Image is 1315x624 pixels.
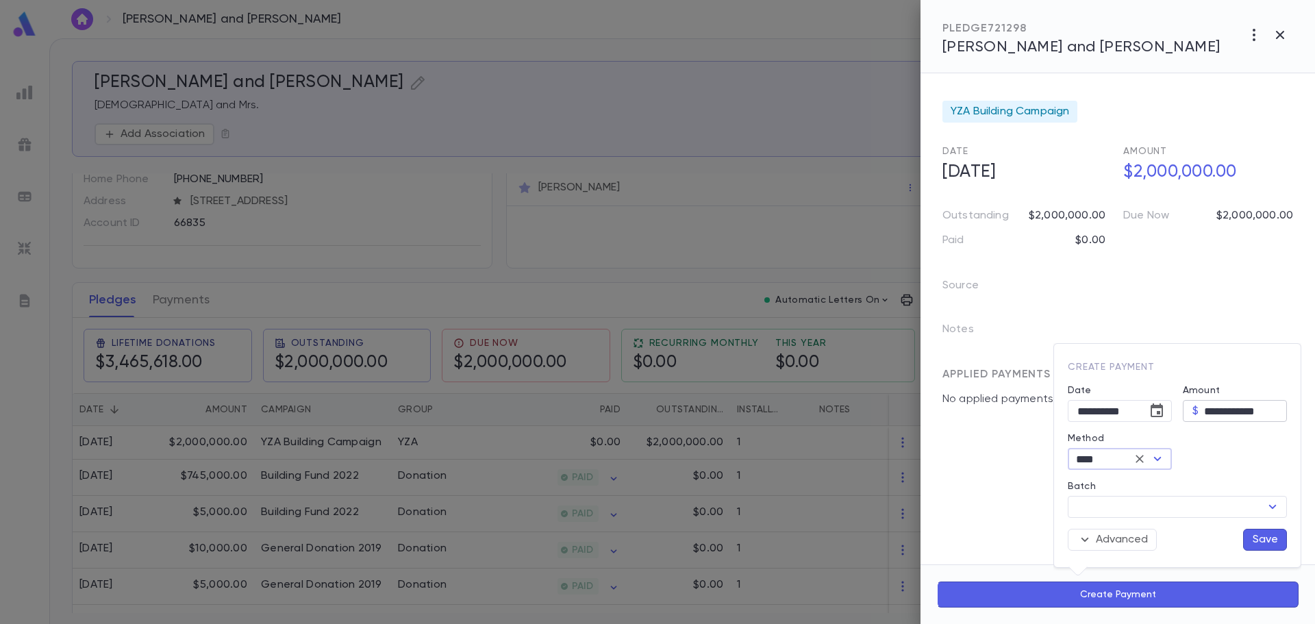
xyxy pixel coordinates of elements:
[1068,433,1104,444] label: Method
[1143,397,1170,425] button: Choose date, selected date is Aug 11, 2025
[1130,449,1149,469] button: Clear
[1148,449,1167,469] button: Open
[1068,481,1096,492] label: Batch
[1183,385,1220,396] label: Amount
[1192,404,1199,418] p: $
[1263,497,1282,516] button: Open
[1243,529,1287,551] button: Save
[1068,385,1172,396] label: Date
[1068,362,1155,372] span: Create Payment
[1068,529,1157,551] button: Advanced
